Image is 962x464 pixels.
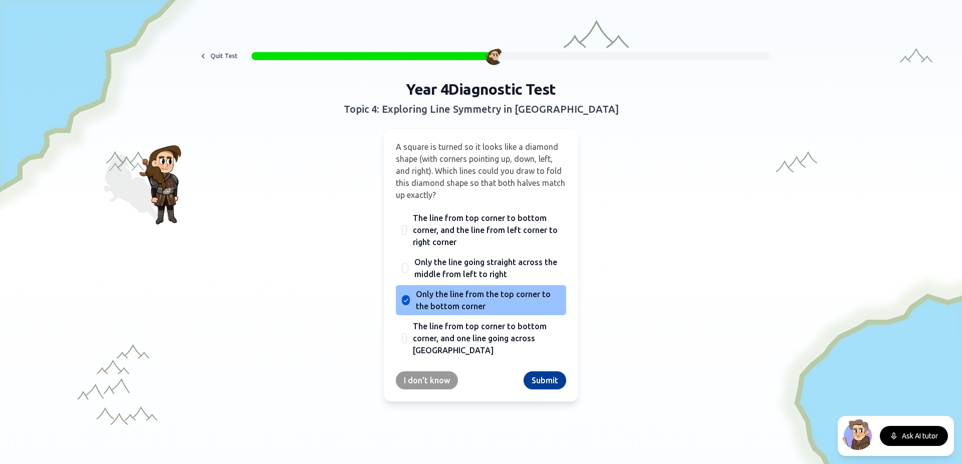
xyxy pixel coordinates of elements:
[416,288,560,312] span: Only the line from the top corner to the bottom corner
[880,426,948,446] button: Ask AI tutor
[842,418,874,450] img: North
[192,48,244,64] button: Quit Test
[524,371,566,389] button: Submit
[297,80,665,98] h1: Year 4 Diagnostic Test
[396,371,458,389] button: I don't know
[396,142,565,199] span: A square is turned so it looks like a diamond shape (with corners pointing up, down, left, and ri...
[485,47,503,65] img: Character
[413,320,560,356] span: The line from top corner to bottom corner, and one line going across [GEOGRAPHIC_DATA]
[414,256,560,280] span: Only the line going straight across the middle from left to right
[297,102,665,116] h2: Topic 4: Exploring Line Symmetry in [GEOGRAPHIC_DATA]
[413,212,560,248] span: The line from top corner to bottom corner, and the line from left corner to right corner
